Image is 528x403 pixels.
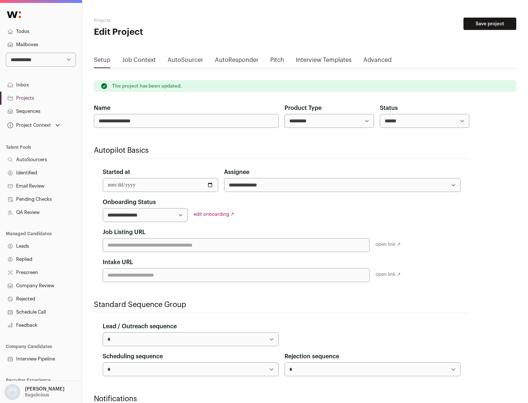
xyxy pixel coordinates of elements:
label: Status [380,104,398,112]
p: The project has been updated. [112,83,182,89]
button: Open dropdown [3,384,66,400]
label: Product Type [285,104,322,112]
label: Onboarding Status [103,198,156,207]
p: Bagelicious [25,392,49,398]
a: Job Context [122,56,156,67]
label: Assignee [224,168,249,177]
label: Rejection sequence [285,352,339,361]
img: nopic.png [4,384,21,400]
label: Started at [103,168,130,177]
label: Intake URL [103,258,133,267]
img: Wellfound [3,7,25,22]
button: Open dropdown [6,120,61,130]
div: Project Context [6,122,51,128]
a: edit onboarding ↗ [194,212,234,217]
a: AutoResponder [215,56,258,67]
h2: Projects [94,18,235,23]
h1: Edit Project [94,26,235,38]
h2: Autopilot Basics [94,145,469,156]
a: Pitch [270,56,284,67]
label: Lead / Outreach sequence [103,322,177,331]
h2: Standard Sequence Group [94,300,469,310]
button: Save project [463,18,516,30]
a: Interview Templates [296,56,352,67]
label: Name [94,104,110,112]
label: Job Listing URL [103,228,146,237]
a: Setup [94,56,110,67]
a: AutoSourcer [168,56,203,67]
p: [PERSON_NAME] [25,386,65,392]
a: Advanced [363,56,392,67]
label: Scheduling sequence [103,352,163,361]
